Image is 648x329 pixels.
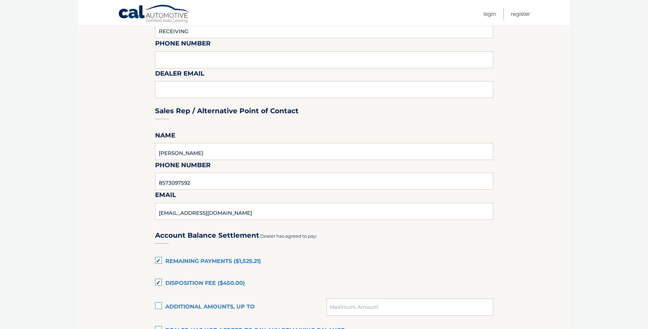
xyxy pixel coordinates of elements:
label: Phone Number [155,38,211,51]
label: Email [155,190,176,202]
a: Register [511,8,530,19]
h3: Sales Rep / Alternative Point of Contact [155,107,299,115]
label: Phone Number [155,160,211,173]
a: Cal Automotive [118,4,190,24]
h3: Account Balance Settlement [155,231,259,240]
label: Remaining Payments ($1,525.21) [155,255,493,268]
label: Additional amounts, up to [155,300,327,314]
input: Maximum Amount [327,299,493,316]
label: Name [155,130,175,143]
a: Login [483,8,496,19]
label: Dealer Email [155,68,204,81]
span: Dealer has agreed to pay: [260,233,317,239]
label: Disposition Fee ($450.00) [155,277,493,290]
